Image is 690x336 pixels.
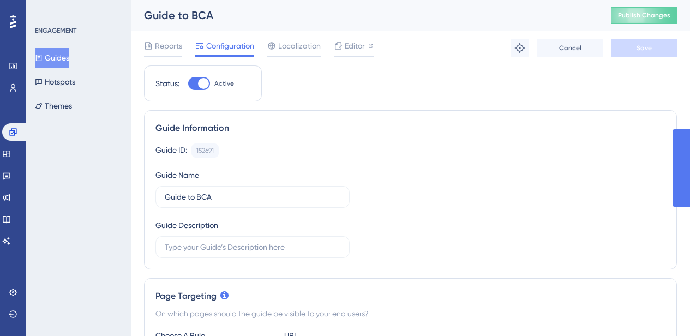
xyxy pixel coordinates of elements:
span: Configuration [206,39,254,52]
div: Guide to BCA [144,8,584,23]
div: Page Targeting [155,290,665,303]
div: ENGAGEMENT [35,26,76,35]
span: Localization [278,39,321,52]
div: Status: [155,77,179,90]
input: Type your Guide’s Name here [165,191,340,203]
span: Cancel [559,44,581,52]
button: Save [611,39,677,57]
span: Reports [155,39,182,52]
button: Guides [35,48,69,68]
span: Save [637,44,652,52]
div: Guide Name [155,169,199,182]
div: On which pages should the guide be visible to your end users? [155,307,665,320]
div: Guide Information [155,122,665,135]
div: Guide ID: [155,143,187,158]
div: 152691 [196,146,214,155]
button: Hotspots [35,72,75,92]
input: Type your Guide’s Description here [165,241,340,253]
iframe: UserGuiding AI Assistant Launcher [644,293,677,326]
div: Guide Description [155,219,218,232]
span: Active [214,79,234,88]
span: Publish Changes [618,11,670,20]
span: Editor [345,39,365,52]
button: Cancel [537,39,603,57]
button: Themes [35,96,72,116]
button: Publish Changes [611,7,677,24]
